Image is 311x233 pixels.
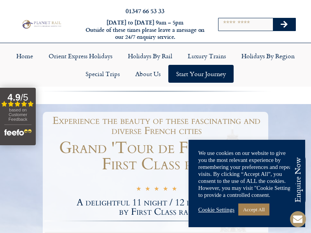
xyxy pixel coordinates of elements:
[198,150,295,198] div: We use cookies on our website to give you the most relevant experience by remembering your prefer...
[21,19,62,29] img: Planet Rail Train Holidays Logo
[163,186,168,193] i: ★
[128,65,168,83] a: About Us
[9,47,41,65] a: Home
[145,186,150,193] i: ★
[234,47,302,65] a: Holidays by Region
[168,65,234,83] a: Start your Journey
[85,19,205,41] h6: [DATE] to [DATE] 9am – 5pm Outside of these times please leave a message on our 24/7 enquiry serv...
[45,198,268,217] h2: A delightful 11 night / 12 day holiday by First Class rail
[136,185,177,193] div: 5/5
[273,18,295,31] button: Search
[41,47,120,65] a: Orient Express Holidays
[180,47,234,65] a: Luxury Trains
[238,203,269,216] a: Accept All
[49,116,264,136] h1: Experience the beauty of these fascinating and diverse French cities
[126,6,164,15] a: 01347 66 53 33
[78,65,128,83] a: Special Trips
[198,206,234,213] a: Cookie Settings
[45,140,268,172] h1: Grand 'Tour de France' by First Class rail
[136,186,141,193] i: ★
[154,186,159,193] i: ★
[4,47,307,83] nav: Menu
[120,47,180,65] a: Holidays by Rail
[172,186,177,193] i: ★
